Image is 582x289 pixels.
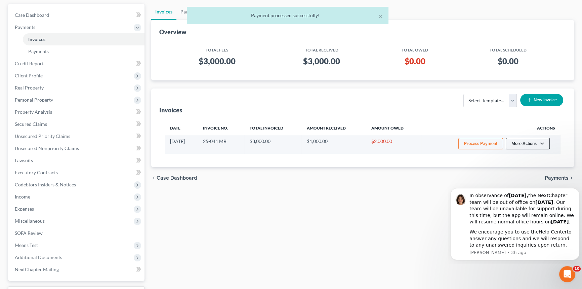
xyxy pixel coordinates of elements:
[374,43,456,53] th: Total Owed
[15,182,76,187] span: Codebtors Insiders & Notices
[275,56,369,67] h3: $3,000.00
[559,266,575,282] iframe: Intercom live chat
[456,43,560,53] th: Total Scheduled
[170,56,264,67] h3: $3,000.00
[28,36,45,42] span: Invoices
[15,85,44,91] span: Real Property
[9,167,144,179] a: Executory Contracts
[448,176,582,264] iframe: Intercom notifications message
[159,28,186,36] div: Overview
[15,157,33,163] span: Lawsuits
[573,266,581,272] span: 10
[366,135,422,154] td: $2,000.00
[301,135,366,154] td: $1,000.00
[151,4,176,20] a: Invoices
[23,33,144,45] a: Invoices
[458,138,503,149] button: Process Payment
[15,206,34,212] span: Expenses
[198,135,244,154] td: 25-041 MB
[15,194,30,200] span: Income
[23,45,144,58] a: Payments
[159,106,182,114] div: Invoices
[9,130,144,142] a: Unsecured Priority Claims
[244,135,302,154] td: $3,000.00
[15,266,59,272] span: NextChapter Mailing
[15,218,45,224] span: Miscellaneous
[15,24,35,30] span: Payments
[192,12,383,19] div: Payment processed successfully!
[198,121,244,135] th: Invoice No.
[15,109,52,115] span: Property Analysis
[15,121,47,127] span: Secured Claims
[461,56,555,67] h3: $0.00
[9,227,144,239] a: SOFA Review
[15,230,43,236] span: SOFA Review
[15,133,70,139] span: Unsecured Priority Claims
[421,121,560,135] th: Actions
[15,145,79,151] span: Unsecured Nonpriority Claims
[545,175,574,181] button: Payments chevron_right
[9,58,144,70] a: Credit Report
[366,121,422,135] th: Amount Owed
[28,48,49,54] span: Payments
[9,142,144,154] a: Unsecured Nonpriority Claims
[379,56,450,67] h3: $0.00
[15,73,43,78] span: Client Profile
[15,242,38,248] span: Means Test
[165,43,269,53] th: Total Fees
[15,170,58,175] span: Executory Contracts
[520,94,563,106] button: New Invoice
[9,106,144,118] a: Property Analysis
[165,121,198,135] th: Date
[269,43,374,53] th: Total Received
[545,175,569,181] span: Payments
[378,12,383,20] button: ×
[151,175,197,181] button: chevron_left Case Dashboard
[165,135,198,154] td: [DATE]
[15,61,44,66] span: Credit Report
[9,263,144,276] a: NextChapter Mailing
[15,254,62,260] span: Additional Documents
[9,154,144,167] a: Lawsuits
[569,175,574,181] i: chevron_right
[157,175,197,181] span: Case Dashboard
[176,4,205,20] a: Payments
[151,175,157,181] i: chevron_left
[15,97,53,103] span: Personal Property
[9,118,144,130] a: Secured Claims
[244,121,302,135] th: Total Invoiced
[506,138,550,149] button: More Actions
[301,121,366,135] th: Amount Received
